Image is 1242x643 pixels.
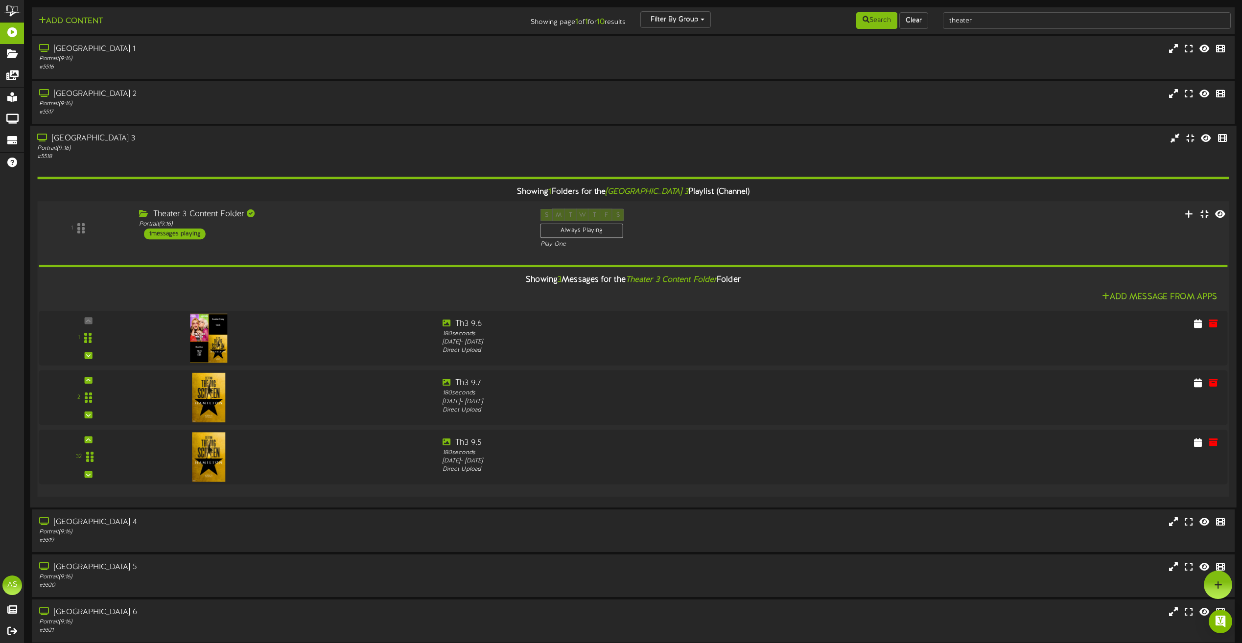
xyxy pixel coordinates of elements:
div: # 5516 [39,63,526,71]
div: [GEOGRAPHIC_DATA] 4 [39,517,526,528]
strong: 1 [585,18,588,26]
i: Theater 3 Content Folder [626,276,717,285]
div: Portrait ( 9:16 ) [39,618,526,626]
div: Th3 9.7 [443,378,923,389]
div: Direct Upload [443,466,923,474]
div: # 5519 [39,536,526,545]
div: Showing Messages for the Folder [31,270,1235,291]
div: Showing Folders for the Playlist (Channel) [30,182,1236,203]
span: 3 [558,276,562,285]
div: # 5520 [39,581,526,590]
strong: 10 [597,18,605,26]
img: 054d6545-d429-4933-a059-15a3439fca0f.jpg [192,433,225,482]
div: AS [2,575,22,595]
img: baa0d9f4-7479-4cdf-8ec2-0490b15e1a89.jpg [190,313,228,363]
strong: 1 [575,18,578,26]
div: [GEOGRAPHIC_DATA] 5 [39,562,526,573]
div: Always Playing [540,224,623,238]
i: [GEOGRAPHIC_DATA] 3 [606,188,689,197]
div: Play One [540,241,826,249]
div: # 5517 [39,108,526,116]
div: Theater 3 Content Folder [139,209,525,220]
div: Th3 9.5 [443,437,923,449]
div: Open Intercom Messenger [1209,610,1232,633]
div: [GEOGRAPHIC_DATA] 3 [37,133,525,144]
div: Portrait ( 9:16 ) [37,144,525,153]
button: Search [856,12,897,29]
button: Add Message From Apps [1099,291,1220,303]
div: Portrait ( 9:16 ) [39,55,526,63]
button: Clear [899,12,928,29]
button: Filter By Group [640,11,711,28]
div: Showing page of for results [432,11,633,28]
div: Portrait ( 9:16 ) [39,100,526,108]
div: 180 seconds [443,449,923,457]
div: 180 seconds [443,330,923,338]
button: Add Content [36,15,106,27]
div: [DATE] - [DATE] [443,338,923,346]
div: 180 seconds [443,389,923,397]
div: Th3 9.6 [443,319,923,330]
div: 1 messages playing [144,229,206,239]
img: ef9d805c-1533-43c0-a899-31118bf341de.jpg [192,373,225,422]
div: 32 [76,453,82,461]
span: 1 [548,188,551,197]
div: [GEOGRAPHIC_DATA] 1 [39,44,526,55]
div: [DATE] - [DATE] [443,457,923,465]
div: Portrait ( 9:16 ) [139,220,525,229]
input: -- Search Playlists by Name -- [943,12,1231,29]
div: [DATE] - [DATE] [443,398,923,406]
div: [GEOGRAPHIC_DATA] 6 [39,607,526,618]
div: Portrait ( 9:16 ) [39,573,526,581]
div: Direct Upload [443,346,923,355]
div: Direct Upload [443,406,923,414]
div: Portrait ( 9:16 ) [39,528,526,536]
div: # 5518 [37,153,525,161]
div: # 5521 [39,626,526,635]
div: [GEOGRAPHIC_DATA] 2 [39,89,526,100]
